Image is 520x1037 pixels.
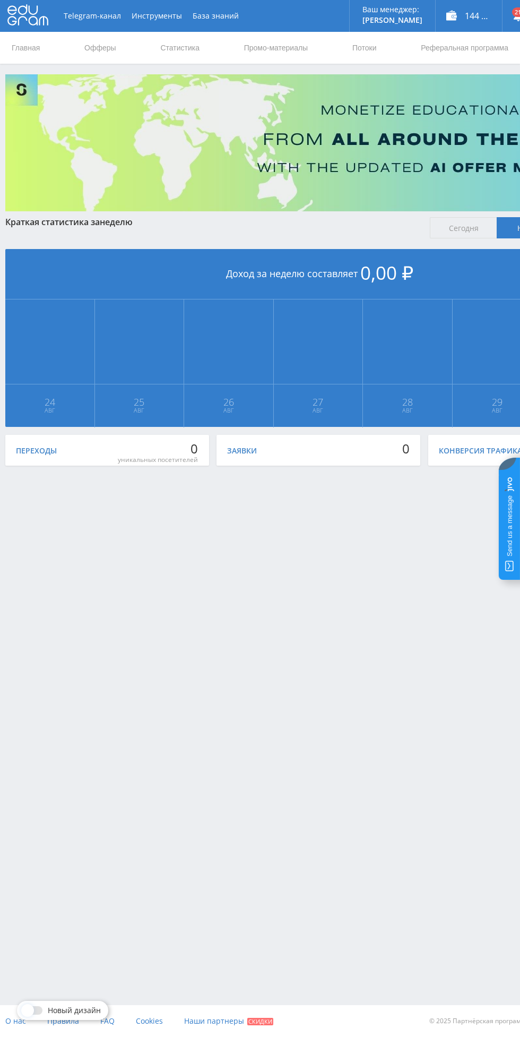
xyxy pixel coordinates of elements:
[360,260,413,285] span: 0,00 ₽
[363,398,452,406] span: 28
[247,1018,273,1025] span: Скидки
[136,1016,163,1026] span: Cookies
[420,32,509,64] a: Реферальная программа
[159,32,201,64] a: Статистика
[100,1016,115,1026] span: FAQ
[184,1016,244,1026] span: Наши партнеры
[6,406,94,415] span: Авг
[47,1016,79,1026] span: Правила
[118,456,198,464] div: уникальных посетителей
[362,16,422,24] p: [PERSON_NAME]
[5,1005,26,1037] a: О нас
[11,32,41,64] a: Главная
[185,406,273,415] span: Авг
[351,32,378,64] a: Потоки
[16,447,57,455] div: Переходы
[100,216,133,228] span: неделю
[184,1005,273,1037] a: Наши партнеры Скидки
[274,406,362,415] span: Авг
[100,1005,115,1037] a: FAQ
[96,406,184,415] span: Авг
[6,398,94,406] span: 24
[118,441,198,456] div: 0
[48,1006,101,1015] span: Новый дизайн
[430,217,497,238] span: Сегодня
[5,1016,26,1026] span: О нас
[362,5,422,14] p: Ваш менеджер:
[402,441,410,456] div: 0
[227,447,257,455] div: Заявки
[96,398,184,406] span: 25
[83,32,117,64] a: Офферы
[363,406,452,415] span: Авг
[243,32,309,64] a: Промо-материалы
[274,398,362,406] span: 27
[5,217,419,227] div: Краткая статистика за
[136,1005,163,1037] a: Cookies
[47,1005,79,1037] a: Правила
[185,398,273,406] span: 26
